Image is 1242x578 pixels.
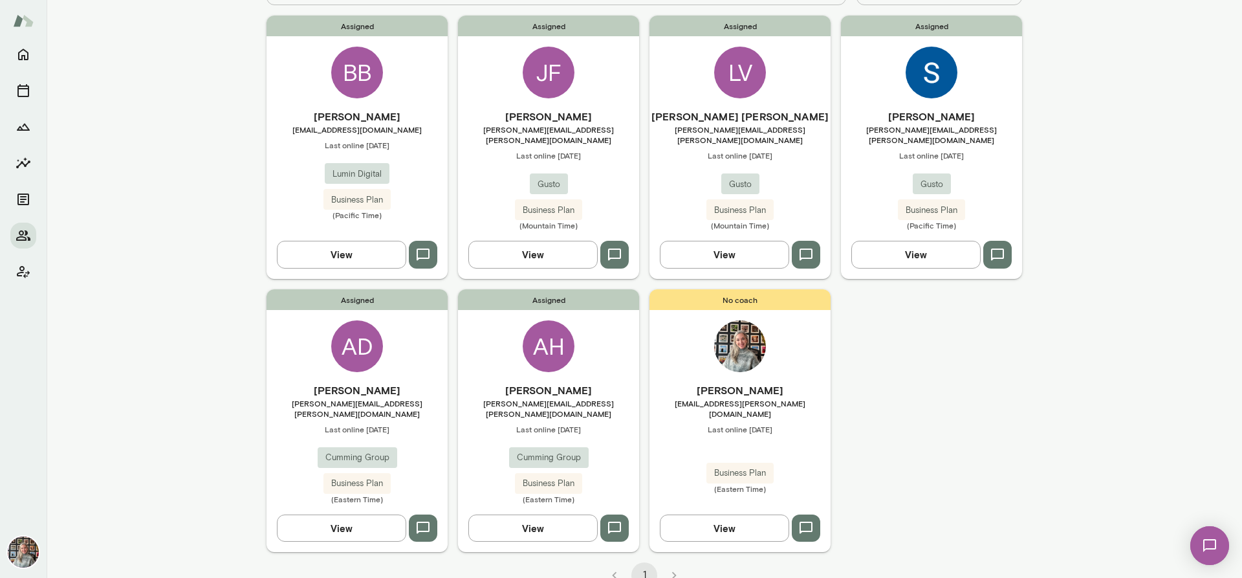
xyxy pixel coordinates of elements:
span: Assigned [458,289,639,310]
span: Last online [DATE] [267,424,448,434]
span: Assigned [649,16,831,36]
div: BB [331,47,383,98]
h6: [PERSON_NAME] [649,383,831,398]
button: View [468,241,598,268]
h6: [PERSON_NAME] [841,109,1022,124]
span: [PERSON_NAME][EMAIL_ADDRESS][PERSON_NAME][DOMAIN_NAME] [841,124,1022,145]
button: View [468,515,598,542]
button: View [277,241,406,268]
div: AD [331,320,383,372]
button: Growth Plan [10,114,36,140]
span: Last online [DATE] [267,140,448,150]
div: JF [523,47,574,98]
span: (Pacific Time) [841,220,1022,230]
div: AH [523,320,574,372]
h6: [PERSON_NAME] [458,109,639,124]
span: (Pacific Time) [267,210,448,220]
h6: [PERSON_NAME] [267,383,448,398]
button: View [277,515,406,542]
span: Last online [DATE] [458,424,639,434]
span: Gusto [721,178,759,191]
img: Tricia Maggio [714,320,766,372]
span: Gusto [530,178,568,191]
span: Cumming Group [318,451,397,464]
button: Home [10,41,36,67]
button: View [660,241,789,268]
span: Business Plan [515,204,582,217]
button: Documents [10,186,36,212]
span: Last online [DATE] [649,150,831,161]
button: Sessions [10,78,36,104]
span: Lumin Digital [325,168,389,181]
span: No coach [649,289,831,310]
button: Members [10,223,36,249]
h6: [PERSON_NAME] [PERSON_NAME] [649,109,831,124]
h6: [PERSON_NAME] [267,109,448,124]
span: Assigned [267,16,448,36]
span: Business Plan [323,477,391,490]
span: Business Plan [323,194,391,206]
h6: [PERSON_NAME] [458,383,639,398]
span: Last online [DATE] [458,150,639,161]
span: [PERSON_NAME][EMAIL_ADDRESS][PERSON_NAME][DOMAIN_NAME] [649,124,831,145]
span: Business Plan [515,477,582,490]
span: Assigned [267,289,448,310]
span: Business Plan [706,204,774,217]
span: Cumming Group [509,451,589,464]
span: (Eastern Time) [649,484,831,494]
img: Tricia Maggio [8,537,39,568]
span: Last online [DATE] [841,150,1022,161]
span: (Mountain Time) [458,220,639,230]
button: View [851,241,981,268]
span: [EMAIL_ADDRESS][DOMAIN_NAME] [267,124,448,135]
img: Sandra Jirous [906,47,957,98]
span: (Eastern Time) [267,494,448,504]
span: [PERSON_NAME][EMAIL_ADDRESS][PERSON_NAME][DOMAIN_NAME] [458,398,639,419]
span: Last online [DATE] [649,424,831,434]
span: (Eastern Time) [458,494,639,504]
span: (Mountain Time) [649,220,831,230]
button: View [660,515,789,542]
span: Business Plan [898,204,965,217]
button: Client app [10,259,36,285]
img: Mento [13,8,34,33]
div: LV [714,47,766,98]
span: Assigned [841,16,1022,36]
span: Gusto [913,178,951,191]
span: Assigned [458,16,639,36]
span: Business Plan [706,467,774,480]
span: [PERSON_NAME][EMAIL_ADDRESS][PERSON_NAME][DOMAIN_NAME] [267,398,448,419]
span: [PERSON_NAME][EMAIL_ADDRESS][PERSON_NAME][DOMAIN_NAME] [458,124,639,145]
button: Insights [10,150,36,176]
span: [EMAIL_ADDRESS][PERSON_NAME][DOMAIN_NAME] [649,398,831,419]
